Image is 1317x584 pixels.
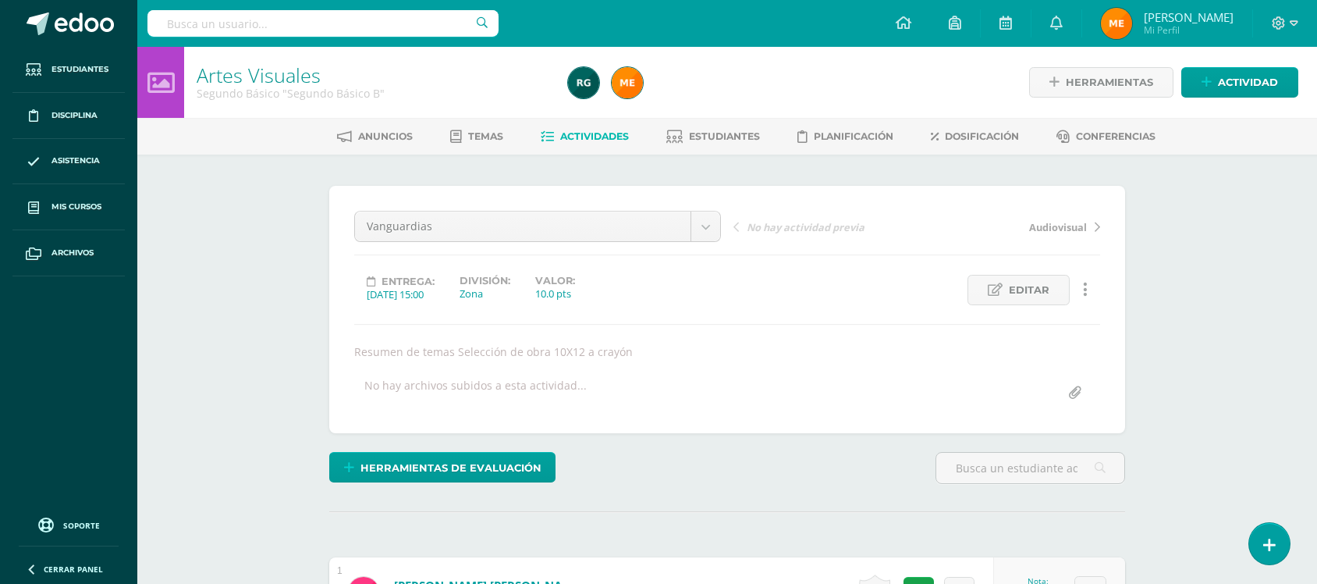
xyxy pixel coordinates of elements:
[1076,130,1155,142] span: Conferencias
[12,93,125,139] a: Disciplina
[568,67,599,98] img: e044b199acd34bf570a575bac584e1d1.png
[450,124,503,149] a: Temas
[535,287,575,301] div: 10.0 pts
[1144,9,1234,25] span: [PERSON_NAME]
[355,212,720,241] a: Vanguardias
[348,344,1106,359] div: Resumen de temas Selección de obra 10X12 a crayón
[51,155,100,167] span: Asistencia
[147,10,499,37] input: Busca un usuario...
[51,201,101,213] span: Mis cursos
[360,454,541,483] span: Herramientas de evaluación
[63,520,100,531] span: Soporte
[1029,67,1173,98] a: Herramientas
[12,139,125,185] a: Asistencia
[931,124,1019,149] a: Dosificación
[364,378,587,408] div: No hay archivos subidos a esta actividad...
[197,62,321,88] a: Artes Visuales
[12,230,125,276] a: Archivos
[367,287,435,301] div: [DATE] 15:00
[460,287,510,301] div: Zona
[12,184,125,230] a: Mis cursos
[460,275,510,287] label: División:
[535,275,575,287] label: Valor:
[382,276,435,287] span: Entrega:
[358,130,413,142] span: Anuncios
[1066,68,1153,97] span: Herramientas
[1181,67,1298,98] a: Actividad
[560,130,629,142] span: Actividades
[44,564,103,575] span: Cerrar panel
[917,219,1100,234] a: Audiovisual
[197,86,549,101] div: Segundo Básico 'Segundo Básico B'
[1029,220,1087,234] span: Audiovisual
[1101,8,1132,39] img: 700be974b67557735c3dfbb131833c31.png
[936,453,1124,483] input: Busca un estudiante aquí...
[1218,68,1278,97] span: Actividad
[197,64,549,86] h1: Artes Visuales
[51,63,108,76] span: Estudiantes
[367,212,679,241] span: Vanguardias
[12,47,125,93] a: Estudiantes
[19,514,119,535] a: Soporte
[51,109,98,122] span: Disciplina
[1056,124,1155,149] a: Conferencias
[337,124,413,149] a: Anuncios
[51,247,94,259] span: Archivos
[747,220,864,234] span: No hay actividad previa
[468,130,503,142] span: Temas
[689,130,760,142] span: Estudiantes
[1144,23,1234,37] span: Mi Perfil
[797,124,893,149] a: Planificación
[329,452,556,483] a: Herramientas de evaluación
[1009,276,1049,304] span: Editar
[541,124,629,149] a: Actividades
[945,130,1019,142] span: Dosificación
[666,124,760,149] a: Estudiantes
[612,67,643,98] img: 700be974b67557735c3dfbb131833c31.png
[814,130,893,142] span: Planificación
